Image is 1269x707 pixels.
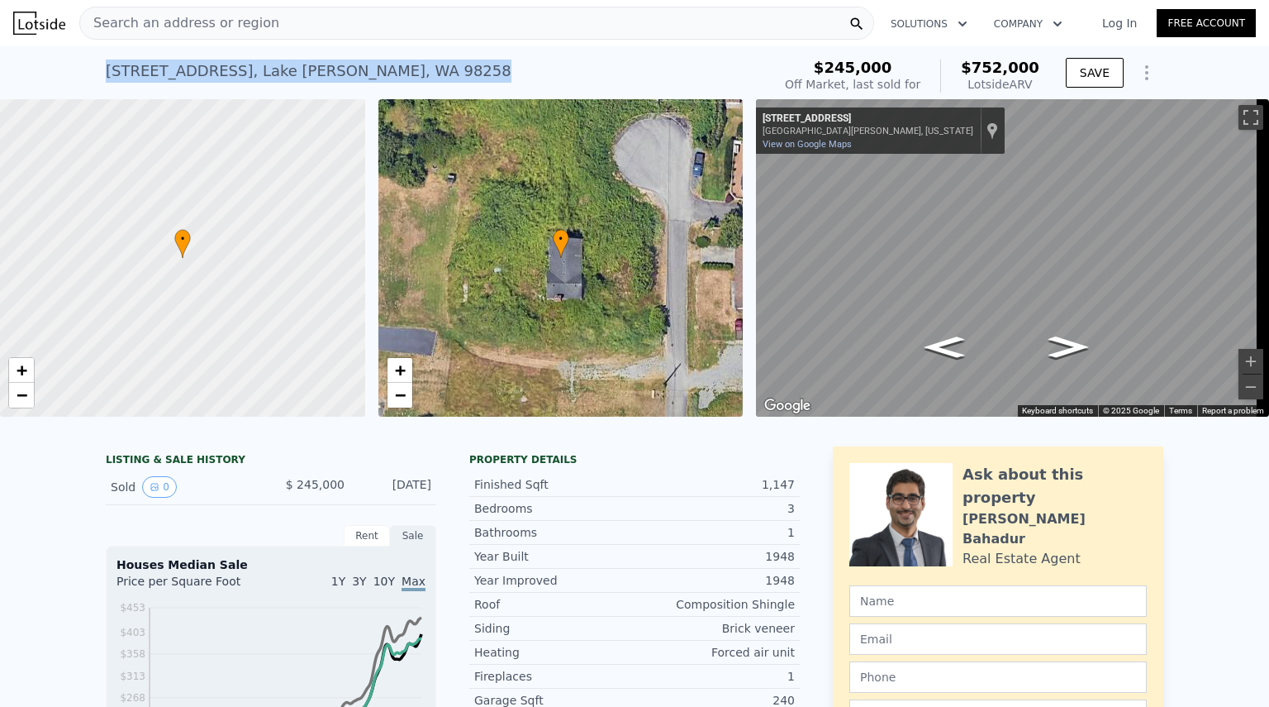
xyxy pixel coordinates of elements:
[402,575,425,591] span: Max
[756,99,1269,417] div: Street View
[120,627,145,638] tspan: $403
[907,332,982,363] path: Go South, 71st Ave SE
[474,620,634,637] div: Siding
[17,385,27,405] span: −
[961,59,1039,76] span: $752,000
[962,463,1147,509] div: Ask about this property
[1103,406,1159,415] span: © 2025 Google
[634,596,795,613] div: Composition Shingle
[849,623,1147,655] input: Email
[634,524,795,541] div: 1
[394,360,405,380] span: +
[877,9,981,39] button: Solutions
[9,383,34,408] a: Zoom out
[1202,406,1264,415] a: Report a problem
[634,668,795,685] div: 1
[634,644,795,661] div: Forced air unit
[474,524,634,541] div: Bathrooms
[474,548,634,565] div: Year Built
[634,572,795,589] div: 1948
[760,395,815,417] a: Open this area in Google Maps (opens a new window)
[553,229,569,258] div: •
[760,395,815,417] img: Google
[120,602,145,614] tspan: $453
[387,358,412,383] a: Zoom in
[814,59,892,76] span: $245,000
[116,557,425,573] div: Houses Median Sale
[390,525,436,547] div: Sale
[763,139,852,150] a: View on Google Maps
[344,525,390,547] div: Rent
[1022,405,1093,417] button: Keyboard shortcuts
[1238,375,1263,399] button: Zoom out
[120,671,145,682] tspan: $313
[331,575,345,588] span: 1Y
[785,76,920,93] div: Off Market, last sold for
[106,453,436,470] div: LISTING & SALE HISTORY
[1066,58,1124,88] button: SAVE
[142,476,177,498] button: View historical data
[13,12,65,35] img: Lotside
[352,575,366,588] span: 3Y
[1238,349,1263,374] button: Zoom in
[1031,332,1106,363] path: Go North, 71st Ave SE
[17,360,27,380] span: +
[1157,9,1256,37] a: Free Account
[961,76,1039,93] div: Lotside ARV
[9,358,34,383] a: Zoom in
[474,668,634,685] div: Fireplaces
[763,126,973,136] div: [GEOGRAPHIC_DATA][PERSON_NAME], [US_STATE]
[387,383,412,408] a: Zoom out
[756,99,1269,417] div: Map
[174,232,191,246] span: •
[553,232,569,246] span: •
[474,476,634,493] div: Finished Sqft
[634,620,795,637] div: Brick veneer
[849,585,1147,617] input: Name
[1238,105,1263,130] button: Toggle fullscreen view
[120,648,145,660] tspan: $358
[634,476,795,493] div: 1,147
[986,122,998,140] a: Show location on map
[469,453,800,466] div: Property details
[116,573,271,600] div: Price per Square Foot
[80,13,279,33] span: Search an address or region
[634,548,795,565] div: 1948
[981,9,1076,39] button: Company
[1130,56,1163,89] button: Show Options
[474,596,634,613] div: Roof
[120,692,145,704] tspan: $268
[474,500,634,517] div: Bedrooms
[634,500,795,517] div: 3
[373,575,395,588] span: 10Y
[763,112,973,126] div: [STREET_ADDRESS]
[106,60,511,83] div: [STREET_ADDRESS] , Lake [PERSON_NAME] , WA 98258
[962,509,1147,549] div: [PERSON_NAME] Bahadur
[394,385,405,405] span: −
[1169,406,1192,415] a: Terms (opens in new tab)
[849,662,1147,693] input: Phone
[174,229,191,258] div: •
[474,572,634,589] div: Year Improved
[286,478,345,491] span: $ 245,000
[1082,15,1157,31] a: Log In
[474,644,634,661] div: Heating
[111,476,258,498] div: Sold
[358,476,431,498] div: [DATE]
[962,549,1081,569] div: Real Estate Agent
